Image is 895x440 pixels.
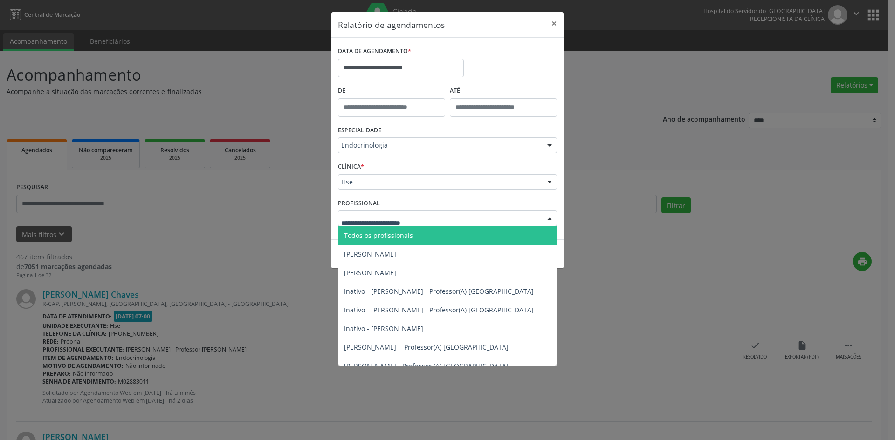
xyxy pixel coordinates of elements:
span: Endocrinologia [341,141,538,150]
span: Inativo - [PERSON_NAME] [344,324,423,333]
span: [PERSON_NAME] - Professor (A) [GEOGRAPHIC_DATA] [344,361,509,370]
span: Todos os profissionais [344,231,413,240]
label: ATÉ [450,84,557,98]
label: CLÍNICA [338,160,364,174]
h5: Relatório de agendamentos [338,19,445,31]
label: De [338,84,445,98]
span: [PERSON_NAME] [344,268,396,277]
span: [PERSON_NAME] - Professor(A) [GEOGRAPHIC_DATA] [344,343,509,352]
button: Close [545,12,564,35]
span: Inativo - [PERSON_NAME] - Professor(A) [GEOGRAPHIC_DATA] [344,305,534,314]
span: Inativo - [PERSON_NAME] - Professor(A) [GEOGRAPHIC_DATA] [344,287,534,296]
label: ESPECIALIDADE [338,123,381,138]
span: Hse [341,177,538,187]
span: [PERSON_NAME] [344,250,396,258]
label: DATA DE AGENDAMENTO [338,44,411,59]
label: PROFISSIONAL [338,196,380,210]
